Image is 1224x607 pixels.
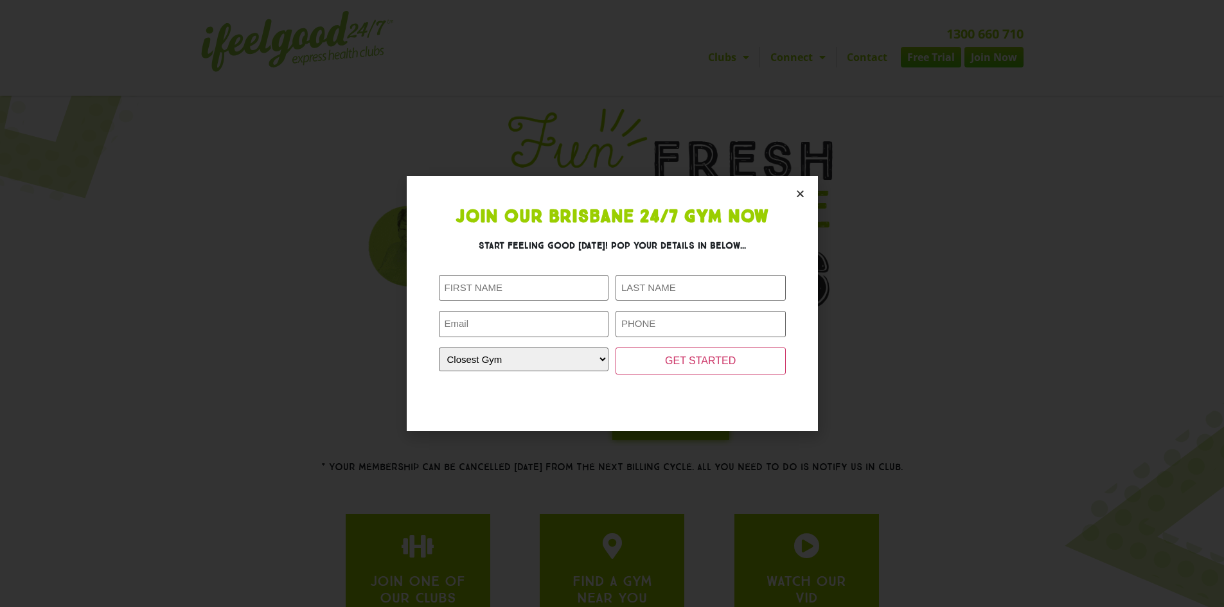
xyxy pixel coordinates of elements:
[616,275,786,301] input: LAST NAME
[439,239,786,252] h3: Start feeling good [DATE]! Pop your details in below...
[616,311,786,337] input: PHONE
[439,275,609,301] input: FIRST NAME
[439,208,786,226] h1: Join Our Brisbane 24/7 Gym Now
[439,311,609,337] input: Email
[616,347,786,374] input: GET STARTED
[795,189,805,198] a: Close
